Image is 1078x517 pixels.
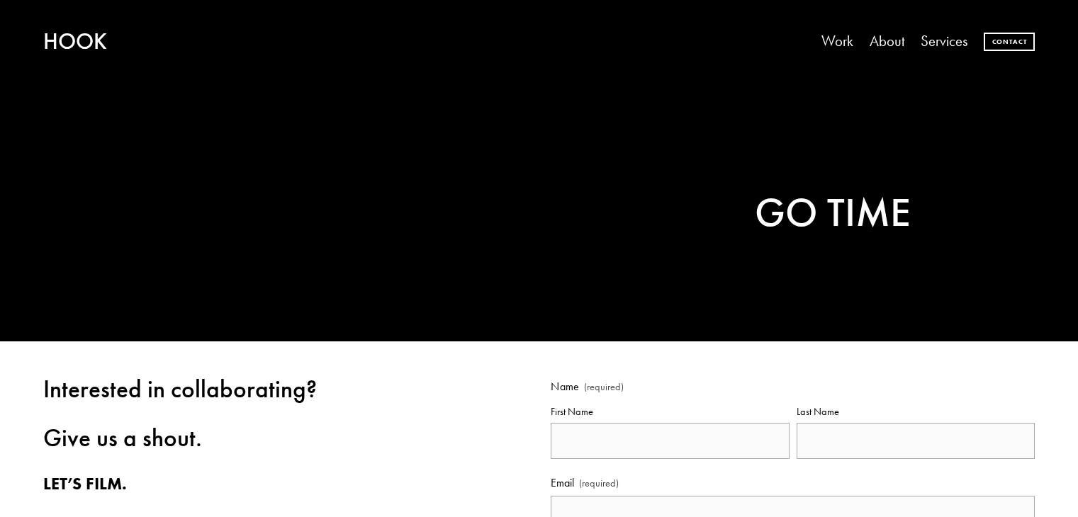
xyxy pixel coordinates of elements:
[551,377,579,397] span: Name
[43,377,442,403] h3: Interested in collaborating?
[870,27,904,57] a: About
[584,382,624,392] span: (required)
[167,193,911,233] h2: GO TIME
[579,475,619,493] span: (required)
[43,28,107,55] a: HOOK
[921,27,967,57] a: Services
[821,27,853,57] a: Work
[43,426,442,452] h3: Give us a shout.
[43,473,127,494] strong: LET’S FILM.
[984,33,1035,52] a: Contact
[551,403,789,423] div: First Name
[797,403,1035,423] div: Last Name
[551,473,574,494] span: Email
